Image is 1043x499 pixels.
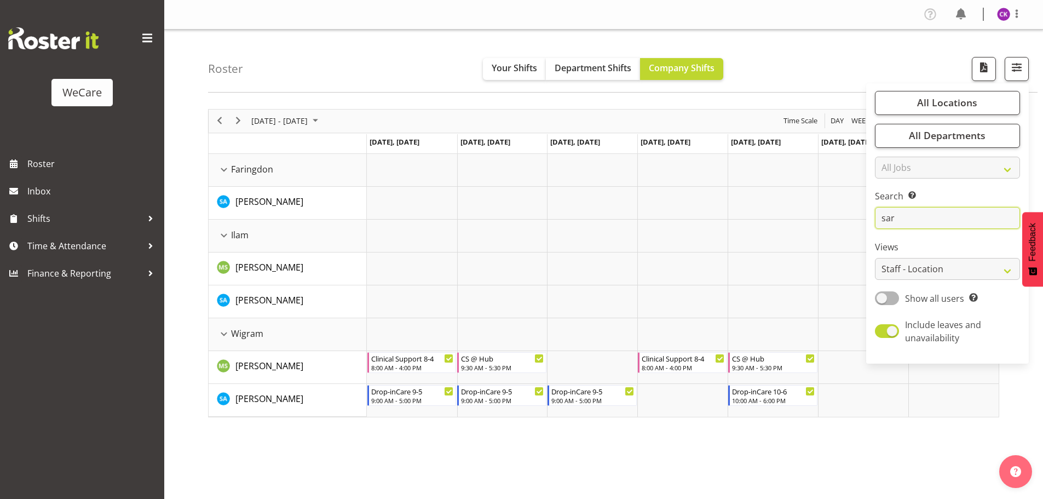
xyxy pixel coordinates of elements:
span: Wigram [231,327,263,340]
span: [PERSON_NAME] [235,393,303,405]
div: Mehreen Sardar"s event - CS @ Hub Begin From Tuesday, September 2, 2025 at 9:30:00 AM GMT+12:00 E... [457,352,546,373]
td: Mehreen Sardar resource [209,253,367,285]
span: Feedback [1028,223,1038,261]
img: help-xxl-2.png [1010,466,1021,477]
td: Sarah Abbott resource [209,285,367,318]
span: [DATE], [DATE] [550,137,600,147]
td: Sarah Abbott resource [209,384,367,417]
td: Mehreen Sardar resource [209,351,367,384]
span: [DATE] - [DATE] [250,114,309,128]
a: [PERSON_NAME] [235,294,303,307]
button: All Locations [875,91,1020,115]
div: Sarah Abbott"s event - Drop-inCare 9-5 Begin From Wednesday, September 3, 2025 at 9:00:00 AM GMT+... [548,385,637,406]
img: chloe-kim10479.jpg [997,8,1010,21]
span: [PERSON_NAME] [235,294,303,306]
div: Clinical Support 8-4 [642,353,724,364]
button: Time Scale [782,114,820,128]
div: 9:30 AM - 5:30 PM [461,363,544,372]
a: [PERSON_NAME] [235,359,303,372]
button: Timeline Day [829,114,846,128]
div: Sarah Abbott"s event - Drop-inCare 9-5 Begin From Monday, September 1, 2025 at 9:00:00 AM GMT+12:... [367,385,457,406]
span: Company Shifts [649,62,714,74]
div: previous period [210,110,229,133]
div: Timeline Week of September 1, 2025 [208,109,999,417]
div: WeCare [62,84,102,101]
div: Mehreen Sardar"s event - CS @ Hub Begin From Friday, September 5, 2025 at 9:30:00 AM GMT+12:00 En... [728,352,817,373]
button: Filter Shifts [1005,57,1029,81]
span: Department Shifts [555,62,631,74]
button: Your Shifts [483,58,546,80]
span: Shifts [27,210,142,227]
h4: Roster [208,62,243,75]
div: Sarah Abbott"s event - Drop-inCare 9-5 Begin From Tuesday, September 2, 2025 at 9:00:00 AM GMT+12... [457,385,546,406]
span: [PERSON_NAME] [235,261,303,273]
td: Faringdon resource [209,154,367,187]
td: Wigram resource [209,318,367,351]
span: Include leaves and unavailability [905,319,981,344]
input: Search [875,207,1020,229]
span: [DATE], [DATE] [460,137,510,147]
div: 9:30 AM - 5:30 PM [732,363,815,372]
td: Sarah Abbott resource [209,187,367,220]
button: Next [231,114,246,128]
div: 9:00 AM - 5:00 PM [551,396,634,405]
span: [DATE], [DATE] [370,137,419,147]
button: Feedback - Show survey [1022,212,1043,286]
div: next period [229,110,247,133]
span: Week [850,114,871,128]
div: 9:00 AM - 5:00 PM [461,396,544,405]
button: Download a PDF of the roster according to the set date range. [972,57,996,81]
div: Mehreen Sardar"s event - Clinical Support 8-4 Begin From Thursday, September 4, 2025 at 8:00:00 A... [638,352,727,373]
span: Inbox [27,183,159,199]
div: Mehreen Sardar"s event - Clinical Support 8-4 Begin From Monday, September 1, 2025 at 8:00:00 AM ... [367,352,457,373]
div: Drop-inCare 9-5 [551,386,634,397]
div: 8:00 AM - 4:00 PM [642,363,724,372]
div: 10:00 AM - 6:00 PM [732,396,815,405]
a: [PERSON_NAME] [235,195,303,208]
img: Rosterit website logo [8,27,99,49]
span: Faringdon [231,163,273,176]
div: CS @ Hub [461,353,544,364]
div: 9:00 AM - 5:00 PM [371,396,454,405]
button: Previous [212,114,227,128]
div: Sarah Abbott"s event - Drop-inCare 10-6 Begin From Friday, September 5, 2025 at 10:00:00 AM GMT+1... [728,385,817,406]
label: Views [875,240,1020,254]
span: [DATE], [DATE] [731,137,781,147]
span: [DATE], [DATE] [641,137,690,147]
table: Timeline Week of September 1, 2025 [367,154,999,417]
div: Clinical Support 8-4 [371,353,454,364]
span: [DATE], [DATE] [821,137,871,147]
div: Drop-inCare 9-5 [371,386,454,397]
div: CS @ Hub [732,353,815,364]
button: September 2025 [250,114,323,128]
div: Drop-inCare 10-6 [732,386,815,397]
div: Drop-inCare 9-5 [461,386,544,397]
span: Show all users [905,292,964,305]
a: [PERSON_NAME] [235,261,303,274]
button: Company Shifts [640,58,723,80]
td: Ilam resource [209,220,367,253]
a: [PERSON_NAME] [235,392,303,405]
div: 8:00 AM - 4:00 PM [371,363,454,372]
label: Search [875,190,1020,203]
div: September 01 - 07, 2025 [247,110,325,133]
span: Time & Attendance [27,238,142,254]
button: All Departments [875,124,1020,148]
button: Department Shifts [546,58,640,80]
span: Your Shifts [492,62,537,74]
button: Timeline Week [850,114,872,128]
span: Day [829,114,845,128]
span: Ilam [231,228,249,242]
span: Roster [27,156,159,172]
span: Time Scale [782,114,819,128]
span: Finance & Reporting [27,265,142,282]
span: [PERSON_NAME] [235,360,303,372]
span: All Locations [917,96,977,109]
span: All Departments [909,129,986,142]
